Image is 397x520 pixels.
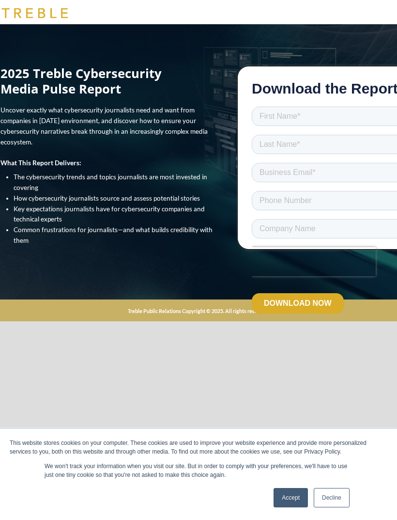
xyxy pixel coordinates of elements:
strong: Treble Public Relations Copyright © 2025. All rights reserved. [128,308,269,314]
strong: What This Report Delivers: [0,159,81,167]
div: This website stores cookies on your computer. These cookies are used to improve your website expe... [10,439,387,456]
span: How cybersecurity journalists source and assess potential stories [14,194,200,202]
span: Key expectations journalists have for cybersecurity companies and technical experts [14,205,205,223]
span: 2025 Treble Cybersecurity Media Pulse Report [0,65,162,97]
a: Accept [274,488,308,507]
span: The cybersecurity trends and topics journalists are most invested in covering [14,173,207,191]
a: Decline [314,488,350,507]
span: Common frustrations for journalists—and what builds credibility with them [14,226,213,244]
span: Uncover exactly what cybersecurity journalists need and want from companies in [DATE] environment... [0,106,208,145]
p: We won't track your information when you visit our site. But in order to comply with your prefere... [45,462,352,479]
